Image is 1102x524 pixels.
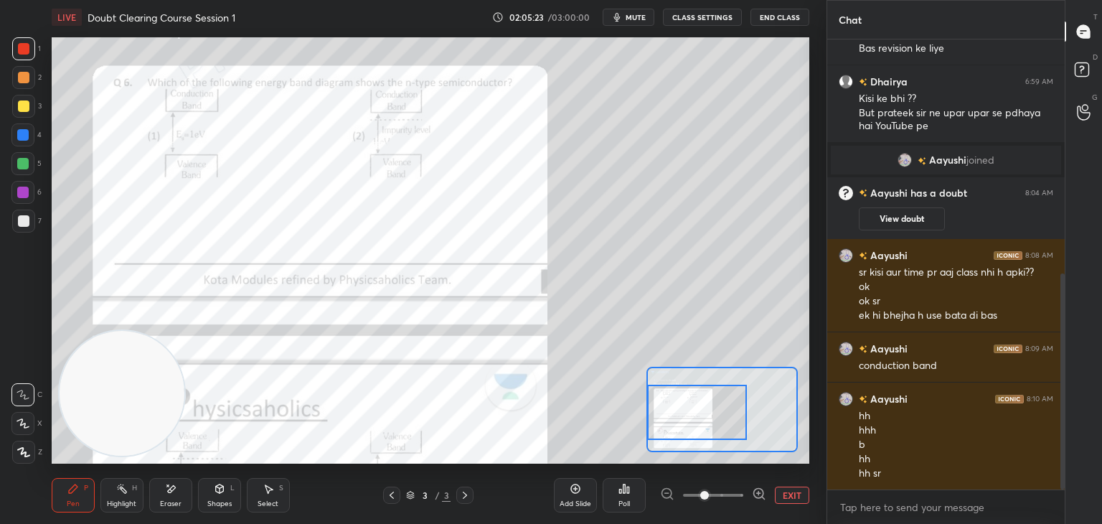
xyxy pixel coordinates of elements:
button: mute [603,9,654,26]
div: ok sr [859,294,1053,309]
div: conduction band [859,359,1053,373]
div: S [279,485,283,492]
div: 3 [418,491,432,500]
span: Aayushi [929,154,966,166]
h6: Aayushi [867,248,908,263]
h4: Doubt Clearing Course Session 1 [88,11,235,24]
div: 8:04 AM [1025,189,1053,197]
img: f489e88b83a74f9da2c2d2e2cf89f259.jpg [898,153,912,167]
button: View doubt [859,207,945,230]
div: ek hi bhejha h use bata di bas [859,309,1053,323]
div: Highlight [107,500,136,507]
div: 4 [11,123,42,146]
div: hh [859,409,1053,424]
div: grid [827,39,1065,490]
img: no-rating-badge.077c3623.svg [859,252,867,260]
button: EXIT [775,487,809,504]
img: f489e88b83a74f9da2c2d2e2cf89f259.jpg [839,342,853,356]
p: Chat [827,1,873,39]
div: Add Slide [560,500,591,507]
h6: Dhairya [867,74,908,89]
button: CLASS SETTINGS [663,9,742,26]
div: hh [859,452,1053,467]
img: f489e88b83a74f9da2c2d2e2cf89f259.jpg [839,392,853,406]
div: Shapes [207,500,232,507]
p: D [1093,52,1098,62]
div: ok [859,280,1053,294]
img: no-rating-badge.077c3623.svg [859,78,867,86]
img: iconic-dark.1390631f.png [994,251,1022,260]
div: 5 [11,152,42,175]
div: 6:59 AM [1025,78,1053,86]
div: Poll [618,500,630,507]
p: G [1092,92,1098,103]
div: hhh [859,424,1053,438]
span: has a doubt [908,187,967,200]
div: 8:10 AM [1027,395,1053,403]
div: Bas revision ke liye [859,42,1053,56]
div: C [11,383,42,406]
div: 8:09 AM [1025,345,1053,353]
img: iconic-dark.1390631f.png [995,395,1024,403]
img: default.png [839,75,853,89]
div: / [435,491,439,500]
button: End Class [750,9,809,26]
img: no-rating-badge.077c3623.svg [918,157,926,165]
div: Kisi ke bhi ?? [859,92,1053,106]
img: f489e88b83a74f9da2c2d2e2cf89f259.jpg [839,248,853,263]
span: joined [966,154,994,166]
p: T [1093,11,1098,22]
h6: Aayushi [867,341,908,356]
span: mute [626,12,646,22]
div: Eraser [160,500,182,507]
div: X [11,412,42,435]
img: iconic-dark.1390631f.png [994,345,1022,353]
div: 3 [12,95,42,118]
div: P [84,485,88,492]
h6: Aayushi [867,391,908,406]
div: H [132,485,137,492]
img: no-rating-badge.077c3623.svg [859,396,867,403]
div: 8:08 AM [1025,251,1053,260]
div: b [859,438,1053,452]
div: 3 [442,489,451,502]
div: Z [12,441,42,464]
div: Pen [67,500,80,507]
div: 2 [12,66,42,89]
div: sr kisi aur time pr aaj class nhi h apki?? [859,266,1053,280]
div: 7 [12,210,42,233]
div: L [230,485,235,492]
div: But prateek sir ne upar upar se pdhaya hai YouTube pe [859,106,1053,134]
div: 1 [12,37,41,60]
div: Select [258,500,278,507]
div: LIVE [52,9,82,26]
h6: Aayushi [867,187,908,200]
div: 6 [11,181,42,204]
div: hh sr [859,467,1053,481]
img: no-rating-badge.077c3623.svg [859,187,867,200]
img: no-rating-badge.077c3623.svg [859,345,867,353]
